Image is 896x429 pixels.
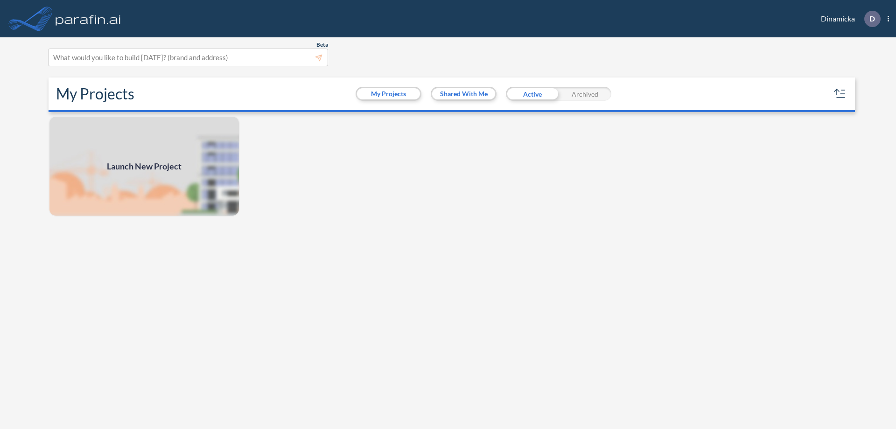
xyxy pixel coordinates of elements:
[833,86,847,101] button: sort
[559,87,611,101] div: Archived
[49,116,240,217] a: Launch New Project
[54,9,123,28] img: logo
[316,41,328,49] span: Beta
[807,11,889,27] div: Dinamicka
[49,116,240,217] img: add
[432,88,495,99] button: Shared With Me
[869,14,875,23] p: D
[56,85,134,103] h2: My Projects
[506,87,559,101] div: Active
[357,88,420,99] button: My Projects
[107,160,182,173] span: Launch New Project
